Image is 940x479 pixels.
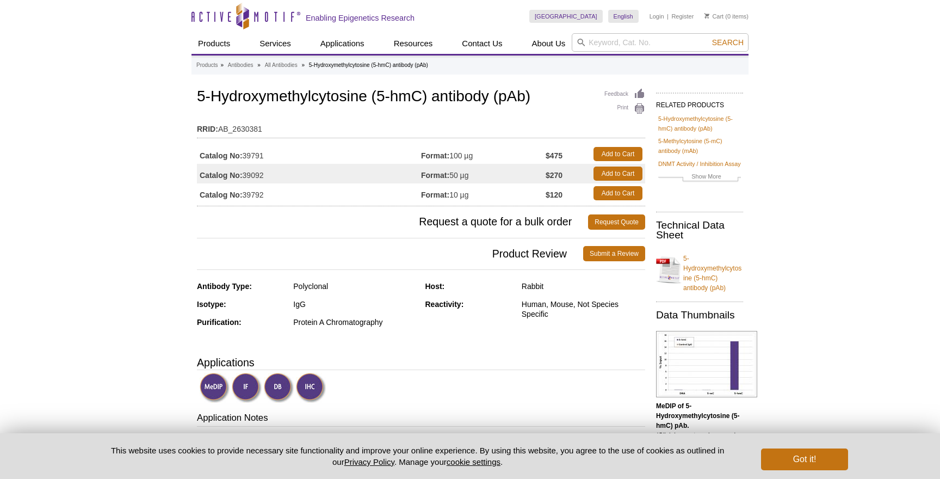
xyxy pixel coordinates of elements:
[712,38,744,47] span: Search
[197,144,421,164] td: 39791
[191,33,237,54] a: Products
[546,151,562,161] strong: $475
[421,190,449,200] strong: Format:
[314,33,371,54] a: Applications
[583,246,645,261] a: Submit a Review
[197,246,583,261] span: Product Review
[525,33,572,54] a: About Us
[608,10,639,23] a: English
[455,33,509,54] a: Contact Us
[200,190,243,200] strong: Catalog No:
[301,62,305,68] li: »
[264,373,294,403] img: Dot Blot Validated
[220,62,224,68] li: »
[197,88,645,107] h1: 5-Hydroxymethylcytosine (5-hmC) antibody (pAb)
[704,13,709,19] img: Your Cart
[522,281,645,291] div: Rabbit
[656,331,757,397] img: 5-Hydroxymethylcytosine (5-hmC) antibody (pAb) tested by MeDIP analysis.
[197,124,218,134] strong: RRID:
[658,171,741,184] a: Show More
[656,310,743,320] h2: Data Thumbnails
[546,190,562,200] strong: $120
[529,10,603,23] a: [GEOGRAPHIC_DATA]
[387,33,440,54] a: Resources
[593,167,642,181] a: Add to Cart
[197,214,588,230] span: Request a quote for a bulk order
[650,13,664,20] a: Login
[197,354,645,371] h3: Applications
[656,247,743,293] a: 5-Hydroxymethylcytosine (5-hmC) antibody (pAb)
[232,373,262,403] img: Immunofluorescence Validated
[197,282,252,291] strong: Antibody Type:
[253,33,298,54] a: Services
[588,214,645,230] a: Request Quote
[761,449,848,470] button: Got it!
[92,445,743,468] p: This website uses cookies to provide necessary site functionality and improve your online experie...
[572,33,749,52] input: Keyword, Cat. No.
[421,164,546,183] td: 50 µg
[425,300,464,309] strong: Reactivity:
[593,186,642,200] a: Add to Cart
[197,164,421,183] td: 39092
[344,457,394,466] a: Privacy Policy
[200,170,243,180] strong: Catalog No:
[425,282,445,291] strong: Host:
[704,13,723,20] a: Cart
[667,10,669,23] li: |
[421,170,449,180] strong: Format:
[658,114,741,133] a: 5-Hydroxymethylcytosine (5-hmC) antibody (pAb)
[656,401,743,450] p: (Click image to enlarge and see details.)
[196,60,218,70] a: Products
[309,62,428,68] li: 5-Hydroxymethylcytosine (5-hmC) antibody (pAb)
[257,62,261,68] li: »
[671,13,694,20] a: Register
[200,151,243,161] strong: Catalog No:
[293,299,417,309] div: IgG
[421,183,546,203] td: 10 µg
[546,170,562,180] strong: $270
[656,402,739,429] b: MeDIP of 5-Hydroxymethylcytosine (5-hmC) pAb.
[656,220,743,240] h2: Technical Data Sheet
[265,60,298,70] a: All Antibodies
[704,10,749,23] li: (0 items)
[296,373,326,403] img: Immunohistochemistry Validated
[197,183,421,203] td: 39792
[200,373,230,403] img: Methyl-DNA Immunoprecipitation Validated
[709,38,747,47] button: Search
[604,88,645,100] a: Feedback
[593,147,642,161] a: Add to Cart
[293,281,417,291] div: Polyclonal
[658,136,741,156] a: 5-Methylcytosine (5-mC) antibody (mAb)
[522,299,645,319] div: Human, Mouse, Not Species Specific
[421,151,449,161] strong: Format:
[197,318,242,327] strong: Purification:
[228,60,253,70] a: Antibodies
[197,300,226,309] strong: Isotype:
[306,13,415,23] h2: Enabling Epigenetics Research
[656,93,743,112] h2: RELATED PRODUCTS
[197,412,645,427] h3: Application Notes
[293,317,417,327] div: Protein A Chromatography
[421,144,546,164] td: 100 µg
[197,118,645,135] td: AB_2630381
[447,457,500,466] button: cookie settings
[604,103,645,115] a: Print
[658,159,741,169] a: DNMT Activity / Inhibition Assay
